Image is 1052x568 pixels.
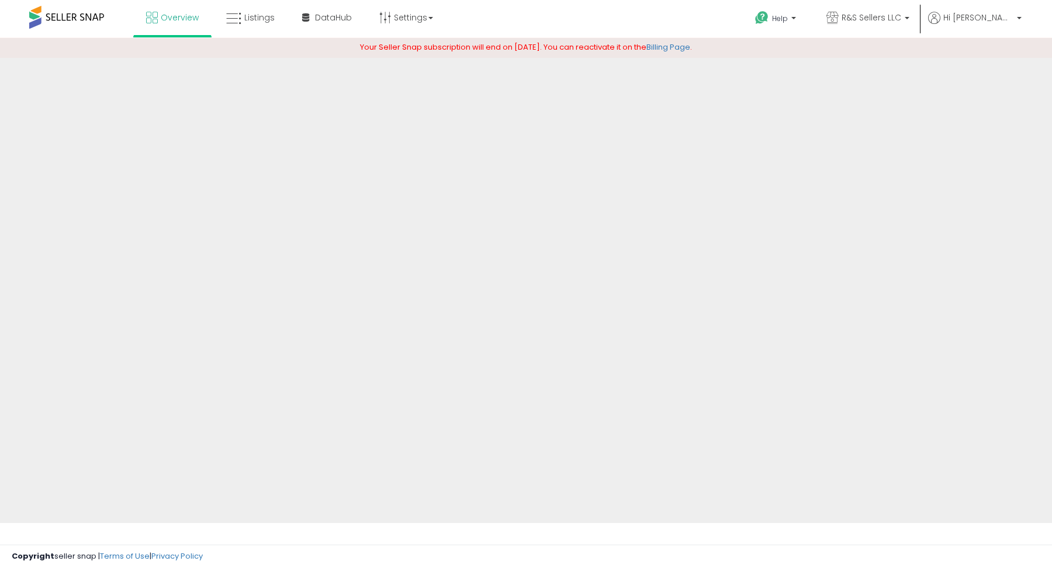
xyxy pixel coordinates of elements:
[755,11,769,25] i: Get Help
[646,41,690,53] a: Billing Page
[928,12,1022,38] a: Hi [PERSON_NAME]
[746,2,808,38] a: Help
[244,12,275,23] span: Listings
[315,12,352,23] span: DataHub
[943,12,1013,23] span: Hi [PERSON_NAME]
[161,12,199,23] span: Overview
[772,13,788,23] span: Help
[842,12,901,23] span: R&S Sellers LLC
[360,41,692,53] span: Your Seller Snap subscription will end on [DATE]. You can reactivate it on the .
